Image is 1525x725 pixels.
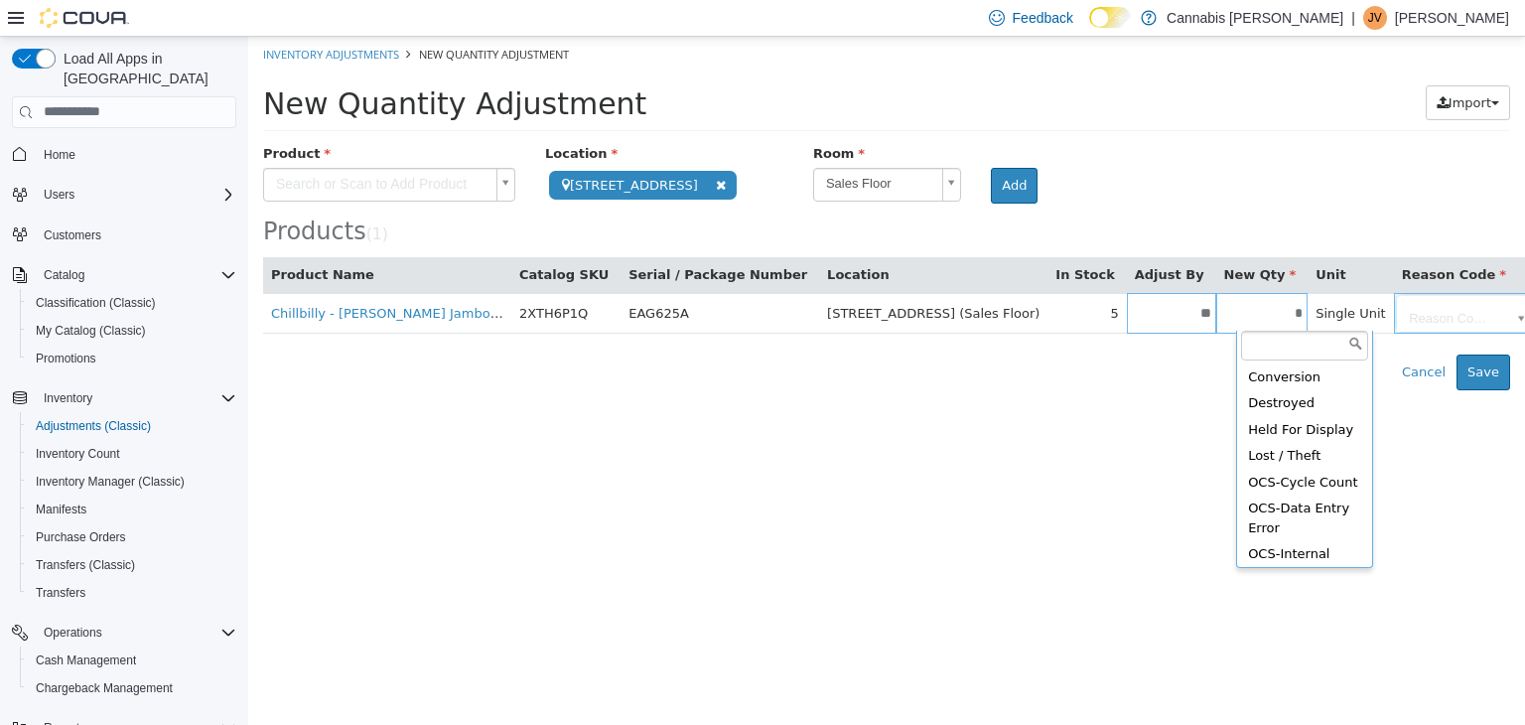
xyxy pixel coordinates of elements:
[20,468,244,496] button: Inventory Manager (Classic)
[44,187,74,203] span: Users
[36,446,120,462] span: Inventory Count
[36,621,236,645] span: Operations
[44,625,102,641] span: Operations
[28,649,236,672] span: Cash Management
[28,319,154,343] a: My Catalog (Classic)
[28,581,236,605] span: Transfers
[20,647,244,674] button: Cash Management
[4,181,244,209] button: Users
[28,347,236,370] span: Promotions
[28,347,104,370] a: Promotions
[993,354,1120,380] div: Destroyed
[1395,6,1509,30] p: [PERSON_NAME]
[993,505,1120,550] div: OCS-Internal Audit
[4,261,244,289] button: Catalog
[1089,7,1131,28] input: Dark Mode
[28,553,236,577] span: Transfers (Classic)
[20,579,244,607] button: Transfers
[4,384,244,412] button: Inventory
[1167,6,1343,30] p: Cannabis [PERSON_NAME]
[36,474,185,490] span: Inventory Manager (Classic)
[28,498,94,521] a: Manifests
[44,267,84,283] span: Catalog
[1013,8,1073,28] span: Feedback
[28,414,159,438] a: Adjustments (Classic)
[20,289,244,317] button: Classification (Classic)
[993,328,1120,355] div: Conversion
[36,529,126,545] span: Purchase Orders
[993,380,1120,407] div: Held For Display
[28,319,236,343] span: My Catalog (Classic)
[4,220,244,249] button: Customers
[28,498,236,521] span: Manifests
[36,263,236,287] span: Catalog
[36,621,110,645] button: Operations
[36,418,151,434] span: Adjustments (Classic)
[36,222,236,247] span: Customers
[36,386,236,410] span: Inventory
[28,676,236,700] span: Chargeback Management
[36,557,135,573] span: Transfers (Classic)
[20,345,244,372] button: Promotions
[28,525,134,549] a: Purchase Orders
[28,470,236,494] span: Inventory Manager (Classic)
[993,406,1120,433] div: Lost / Theft
[993,433,1120,460] div: OCS-Cycle Count
[28,649,144,672] a: Cash Management
[36,142,236,167] span: Home
[56,49,236,88] span: Load All Apps in [GEOGRAPHIC_DATA]
[36,351,96,366] span: Promotions
[1351,6,1355,30] p: |
[1089,28,1090,29] span: Dark Mode
[40,8,129,28] img: Cova
[36,223,109,247] a: Customers
[36,183,82,207] button: Users
[993,459,1120,505] div: OCS-Data Entry Error
[36,295,156,311] span: Classification (Classic)
[28,442,128,466] a: Inventory Count
[36,143,83,167] a: Home
[44,227,101,243] span: Customers
[36,502,86,517] span: Manifests
[1368,6,1382,30] span: JV
[28,676,181,700] a: Chargeback Management
[20,412,244,440] button: Adjustments (Classic)
[20,674,244,702] button: Chargeback Management
[36,585,85,601] span: Transfers
[4,140,244,169] button: Home
[20,523,244,551] button: Purchase Orders
[28,470,193,494] a: Inventory Manager (Classic)
[44,390,92,406] span: Inventory
[28,581,93,605] a: Transfers
[36,386,100,410] button: Inventory
[20,551,244,579] button: Transfers (Classic)
[36,263,92,287] button: Catalog
[4,619,244,647] button: Operations
[36,680,173,696] span: Chargeback Management
[44,147,75,163] span: Home
[36,323,146,339] span: My Catalog (Classic)
[20,496,244,523] button: Manifests
[28,553,143,577] a: Transfers (Classic)
[28,291,236,315] span: Classification (Classic)
[36,652,136,668] span: Cash Management
[28,414,236,438] span: Adjustments (Classic)
[20,440,244,468] button: Inventory Count
[36,183,236,207] span: Users
[1363,6,1387,30] div: Jason Vandeputte
[28,291,164,315] a: Classification (Classic)
[20,317,244,345] button: My Catalog (Classic)
[28,525,236,549] span: Purchase Orders
[28,442,236,466] span: Inventory Count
